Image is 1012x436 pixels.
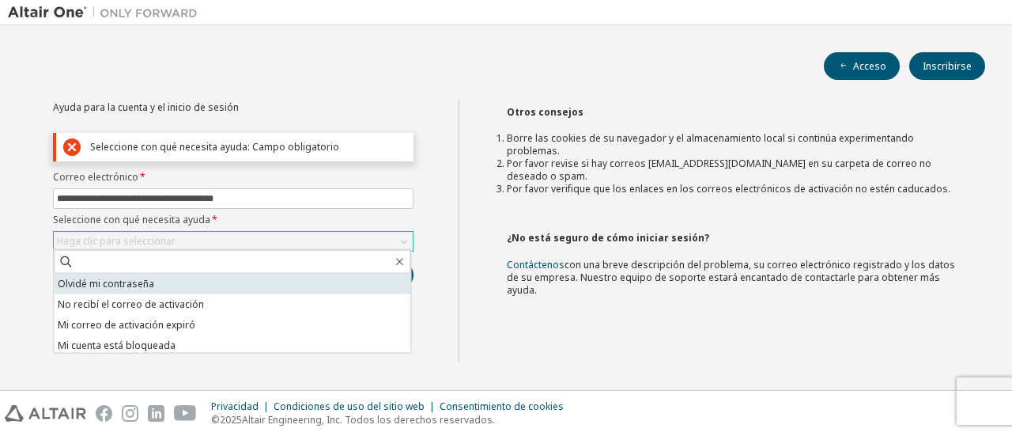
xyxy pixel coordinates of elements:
img: linkedin.svg [148,405,164,422]
font: con una breve descripción del problema, su correo electrónico registrado y los datos de su empres... [507,258,955,297]
button: Inscribirse [909,52,985,80]
font: ¿No está seguro de cómo iniciar sesión? [507,231,709,245]
font: Olvidé mi contraseña [58,277,154,290]
font: Condiciones de uso del sitio web [274,400,425,413]
a: Contáctenos [507,258,565,271]
font: Borre las cookies de su navegador y el almacenamiento local si continúa experimentando problemas. [507,131,914,157]
font: Haga clic para seleccionar [57,234,176,248]
img: instagram.svg [122,405,138,422]
font: Acceso [853,59,886,73]
div: Haga clic para seleccionar [54,232,413,251]
img: Altair Uno [8,5,206,21]
button: Acceso [824,52,900,80]
font: Seleccione con qué necesita ayuda: Campo obligatorio [90,140,339,154]
font: Ayuda para la cuenta y el inicio de sesión [53,100,239,114]
img: youtube.svg [174,405,197,422]
font: Inscribirse [923,59,972,73]
font: Altair Engineering, Inc. Todos los derechos reservados. [242,413,495,427]
font: Otros consejos [507,105,583,119]
font: Por favor revise si hay correos [EMAIL_ADDRESS][DOMAIN_NAME] en su carpeta de correo no deseado o... [507,157,931,183]
font: 2025 [220,413,242,427]
font: Seleccione con qué necesita ayuda [53,213,210,226]
font: Por favor verifique que los enlaces en los correos electrónicos de activación no estén caducados. [507,182,950,195]
img: altair_logo.svg [5,405,86,422]
font: Correo electrónico [53,170,138,184]
img: facebook.svg [96,405,112,422]
font: Privacidad [211,400,259,413]
font: © [211,413,220,427]
font: Consentimiento de cookies [440,400,564,413]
